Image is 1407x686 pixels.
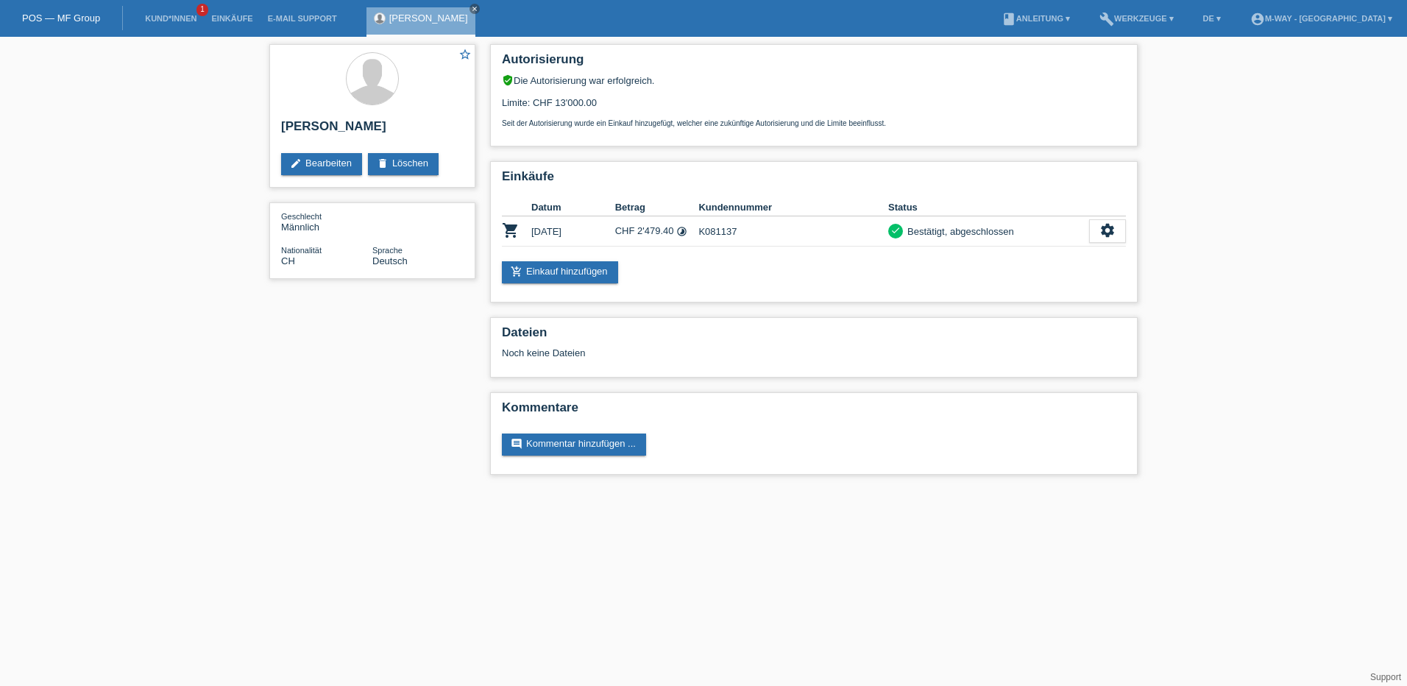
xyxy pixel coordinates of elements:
[281,212,322,221] span: Geschlecht
[204,14,260,23] a: Einkäufe
[676,226,687,237] i: 24 Raten
[1002,12,1016,26] i: book
[615,216,699,247] td: CHF 2'479.40
[502,222,520,239] i: POSP00026408
[281,255,295,266] span: Schweiz
[261,14,344,23] a: E-Mail Support
[281,153,362,175] a: editBearbeiten
[1370,672,1401,682] a: Support
[511,438,522,450] i: comment
[377,158,389,169] i: delete
[368,153,439,175] a: deleteLöschen
[502,52,1126,74] h2: Autorisierung
[502,74,514,86] i: verified_user
[471,5,478,13] i: close
[502,86,1126,127] div: Limite: CHF 13'000.00
[890,225,901,236] i: check
[502,325,1126,347] h2: Dateien
[1099,222,1116,238] i: settings
[698,216,888,247] td: K081137
[502,347,951,358] div: Noch keine Dateien
[281,119,464,141] h2: [PERSON_NAME]
[469,4,480,14] a: close
[502,261,618,283] a: add_shopping_cartEinkauf hinzufügen
[502,74,1126,86] div: Die Autorisierung war erfolgreich.
[502,400,1126,422] h2: Kommentare
[372,255,408,266] span: Deutsch
[281,246,322,255] span: Nationalität
[1250,12,1265,26] i: account_circle
[511,266,522,277] i: add_shopping_cart
[1092,14,1181,23] a: buildWerkzeuge ▾
[1243,14,1400,23] a: account_circlem-way - [GEOGRAPHIC_DATA] ▾
[888,199,1089,216] th: Status
[1196,14,1228,23] a: DE ▾
[502,434,646,456] a: commentKommentar hinzufügen ...
[531,199,615,216] th: Datum
[22,13,100,24] a: POS — MF Group
[502,119,1126,127] p: Seit der Autorisierung wurde ein Einkauf hinzugefügt, welcher eine zukünftige Autorisierung und d...
[196,4,208,16] span: 1
[389,13,468,24] a: [PERSON_NAME]
[290,158,302,169] i: edit
[372,246,403,255] span: Sprache
[458,48,472,61] i: star_border
[502,169,1126,191] h2: Einkäufe
[138,14,204,23] a: Kund*innen
[698,199,888,216] th: Kundennummer
[458,48,472,63] a: star_border
[994,14,1077,23] a: bookAnleitung ▾
[1099,12,1114,26] i: build
[615,199,699,216] th: Betrag
[531,216,615,247] td: [DATE]
[281,211,372,233] div: Männlich
[903,224,1014,239] div: Bestätigt, abgeschlossen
